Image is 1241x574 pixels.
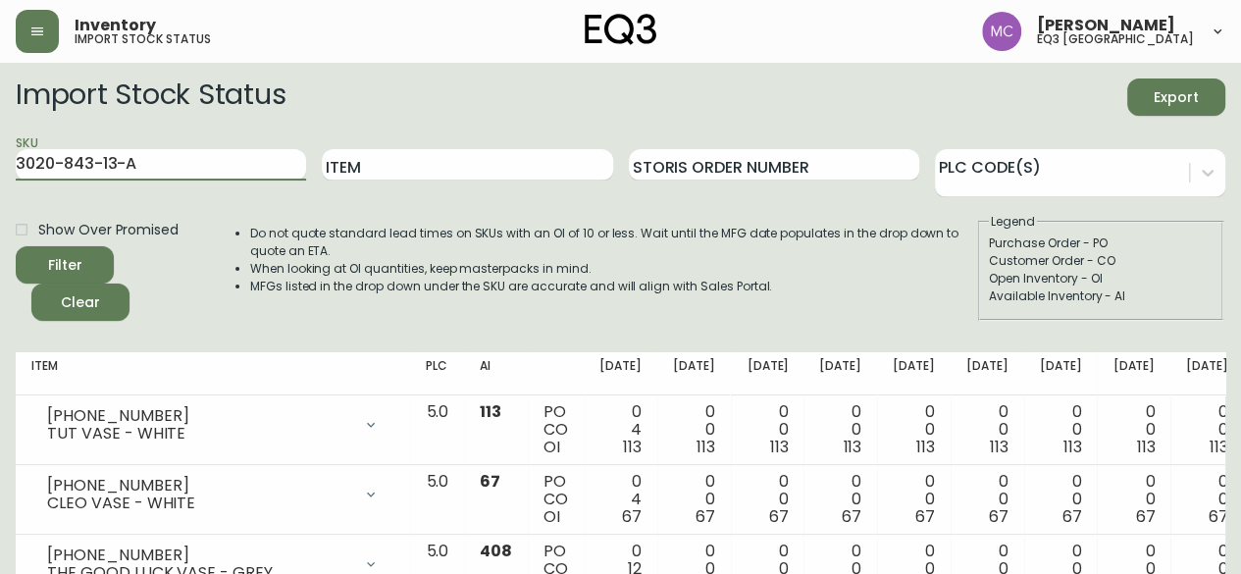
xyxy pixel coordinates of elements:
div: CLEO VASE - WHITE [47,495,351,512]
div: 0 0 [747,473,789,526]
div: [PHONE_NUMBER] [47,477,351,495]
span: 67 [769,505,789,528]
div: Customer Order - CO [989,252,1213,270]
span: 113 [916,436,935,458]
h5: eq3 [GEOGRAPHIC_DATA] [1037,33,1194,45]
li: MFGs listed in the drop down under the SKU are accurate and will align with Sales Portal. [250,278,976,295]
th: [DATE] [731,352,804,395]
span: 67 [989,505,1008,528]
th: [DATE] [1024,352,1098,395]
div: 0 0 [893,473,935,526]
span: Clear [47,290,114,315]
div: 0 0 [1112,403,1155,456]
div: 0 4 [599,403,642,456]
span: 67 [1135,505,1155,528]
div: [PHONE_NUMBER]CLEO VASE - WHITE [31,473,394,516]
span: 113 [697,436,715,458]
div: 0 0 [819,473,861,526]
span: 67 [622,505,642,528]
div: Available Inventory - AI [989,287,1213,305]
span: 113 [990,436,1008,458]
legend: Legend [989,213,1037,231]
li: Do not quote standard lead times on SKUs with an OI of 10 or less. Wait until the MFG date popula... [250,225,976,260]
span: Export [1143,85,1210,110]
div: 0 0 [1186,403,1228,456]
span: 113 [843,436,861,458]
span: 408 [480,540,512,562]
th: PLC [410,352,464,395]
th: [DATE] [584,352,657,395]
span: [PERSON_NAME] [1037,18,1175,33]
div: 0 0 [673,473,715,526]
div: TUT VASE - WHITE [47,425,351,443]
span: OI [543,505,560,528]
div: 0 0 [966,473,1008,526]
th: [DATE] [951,352,1024,395]
span: 113 [1210,436,1228,458]
td: 5.0 [410,465,464,535]
div: Open Inventory - OI [989,270,1213,287]
div: PO CO [543,473,568,526]
button: Filter [16,246,114,284]
div: 0 0 [673,403,715,456]
div: 0 0 [819,403,861,456]
img: 6dbdb61c5655a9a555815750a11666cc [982,12,1021,51]
th: [DATE] [803,352,877,395]
span: 113 [623,436,642,458]
th: [DATE] [877,352,951,395]
span: 67 [480,470,500,493]
div: Purchase Order - PO [989,235,1213,252]
th: [DATE] [657,352,731,395]
td: 5.0 [410,395,464,465]
span: Show Over Promised [38,220,179,240]
button: Export [1127,78,1225,116]
span: OI [543,436,560,458]
span: Inventory [75,18,156,33]
div: 0 0 [747,403,789,456]
th: AI [464,352,528,395]
span: 67 [915,505,935,528]
div: [PHONE_NUMBER]TUT VASE - WHITE [31,403,394,446]
div: PO CO [543,403,568,456]
span: 67 [1209,505,1228,528]
th: [DATE] [1097,352,1170,395]
h2: Import Stock Status [16,78,285,116]
div: [PHONE_NUMBER] [47,547,351,564]
div: [PHONE_NUMBER] [47,407,351,425]
div: 0 0 [893,403,935,456]
span: 67 [696,505,715,528]
div: 0 0 [1112,473,1155,526]
img: logo [585,14,657,45]
div: 0 0 [966,403,1008,456]
button: Clear [31,284,129,321]
div: 0 4 [599,473,642,526]
li: When looking at OI quantities, keep masterpacks in mind. [250,260,976,278]
div: 0 0 [1040,473,1082,526]
h5: import stock status [75,33,211,45]
div: 0 0 [1186,473,1228,526]
th: Item [16,352,410,395]
span: 113 [480,400,501,423]
span: 67 [842,505,861,528]
span: 67 [1062,505,1082,528]
span: 113 [770,436,789,458]
span: 113 [1136,436,1155,458]
span: 113 [1063,436,1082,458]
div: 0 0 [1040,403,1082,456]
